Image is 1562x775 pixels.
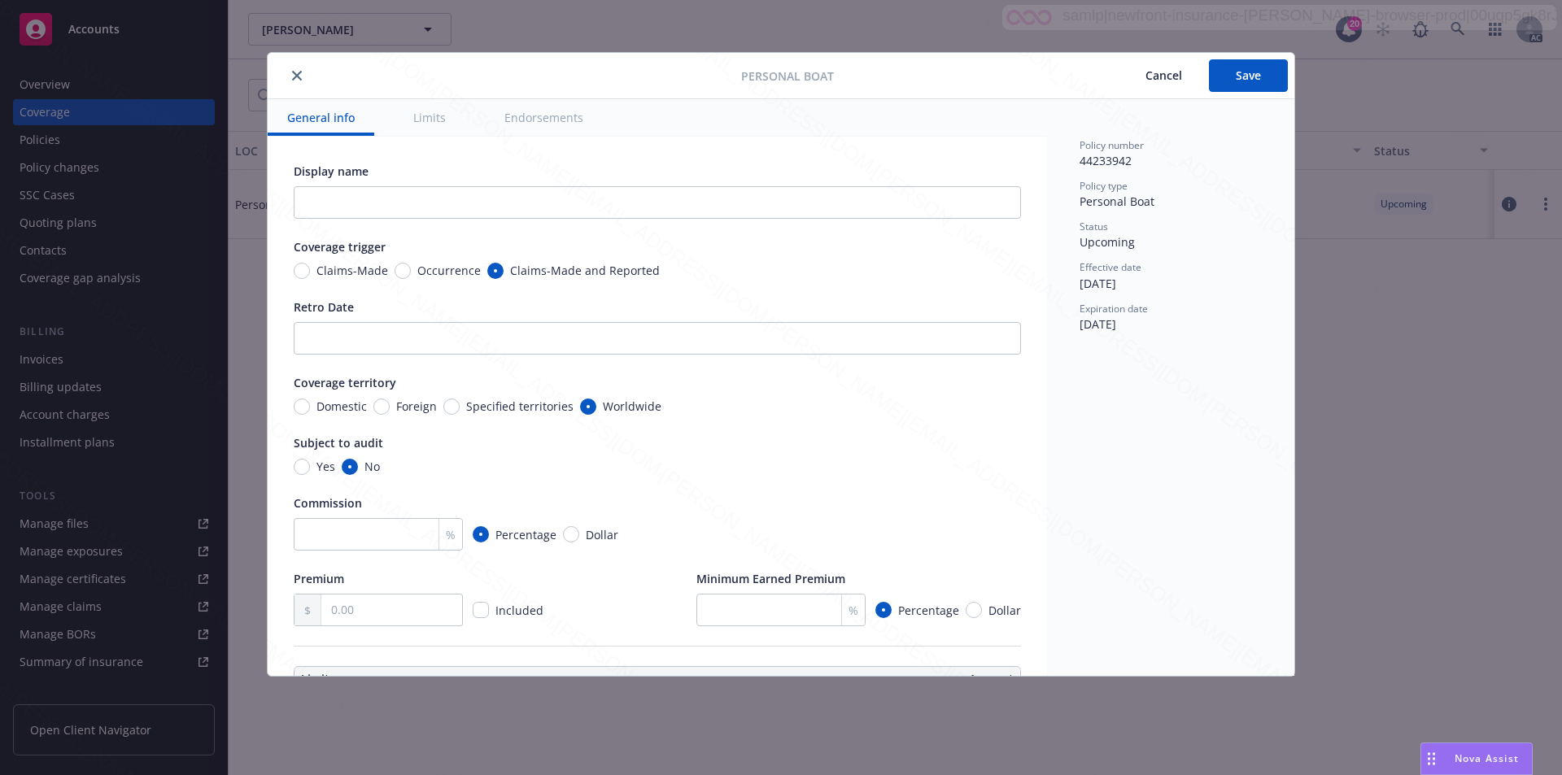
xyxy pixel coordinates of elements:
span: Percentage [495,526,556,543]
span: Foreign [396,398,437,415]
div: Drag to move [1421,743,1442,774]
input: 0.00 [321,594,462,625]
span: Effective date [1080,260,1141,274]
span: Percentage [898,602,959,619]
input: Dollar [966,602,982,618]
span: Commission [294,495,362,511]
button: Save [1209,59,1288,92]
span: Coverage trigger [294,239,386,255]
span: Yes [316,458,335,475]
input: Foreign [373,398,390,415]
span: Dollar [988,602,1021,619]
span: Policy number [1080,138,1144,152]
span: Status [1080,220,1108,233]
span: Retro Date [294,299,354,315]
button: Nova Assist [1420,742,1533,775]
span: Claims-Made [316,262,388,279]
span: % [446,526,456,543]
span: Personal Boat [1080,194,1154,209]
input: Domestic [294,398,310,415]
button: General info [268,99,374,136]
span: Domestic [316,398,367,415]
span: Policy type [1080,179,1128,193]
input: Claims-Made and Reported [487,263,504,279]
input: Worldwide [580,398,596,415]
input: Percentage [473,526,489,542]
span: Upcoming [1080,234,1135,250]
span: Worldwide [603,398,661,415]
input: Dollar [563,526,579,542]
button: Limits [394,99,465,136]
input: Yes [294,459,310,475]
span: % [849,602,858,619]
span: Specified territories [466,398,574,415]
span: Included [495,603,543,618]
span: No [364,458,380,475]
th: Amount [665,667,1020,691]
span: Claims-Made and Reported [510,262,660,279]
span: Minimum Earned Premium [696,571,845,586]
span: Subject to audit [294,435,383,451]
input: Occurrence [395,263,411,279]
input: Claims-Made [294,263,310,279]
input: Specified territories [443,398,460,415]
input: Percentage [875,602,892,618]
span: Dollar [586,526,618,543]
span: Display name [294,163,369,179]
span: Coverage territory [294,375,396,390]
button: Cancel [1119,59,1209,92]
button: Endorsements [485,99,603,136]
button: close [287,66,307,85]
span: [DATE] [1080,316,1116,332]
span: Save [1236,67,1261,83]
th: Limits [295,667,585,691]
span: Nova Assist [1455,751,1519,765]
span: 44233942 [1080,153,1132,168]
span: Premium [294,571,344,586]
span: Occurrence [417,262,481,279]
span: Personal Boat [741,67,834,85]
input: No [342,459,358,475]
span: Cancel [1145,67,1182,83]
span: Expiration date [1080,302,1148,316]
span: [DATE] [1080,276,1116,291]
